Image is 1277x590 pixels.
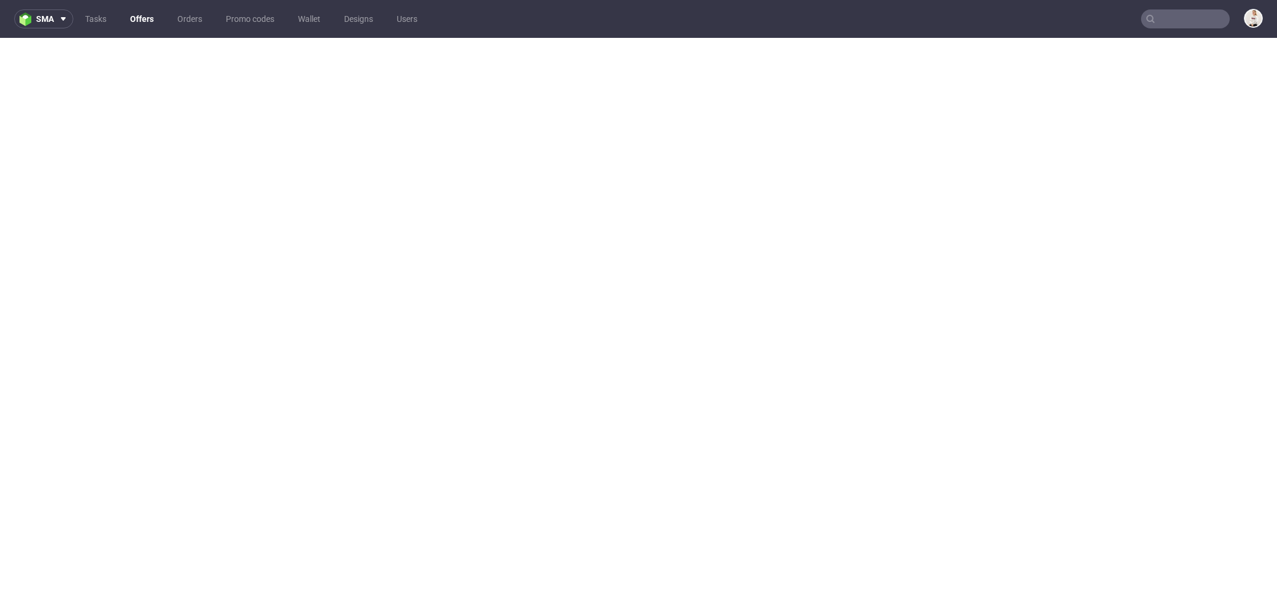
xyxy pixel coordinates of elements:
a: Offers [123,9,161,28]
a: Wallet [291,9,328,28]
img: Mari Fok [1245,10,1262,27]
a: Tasks [78,9,114,28]
button: sma [14,9,73,28]
a: Orders [170,9,209,28]
a: Promo codes [219,9,281,28]
span: sma [36,15,54,23]
img: logo [20,12,36,26]
a: Designs [337,9,380,28]
a: Users [390,9,424,28]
